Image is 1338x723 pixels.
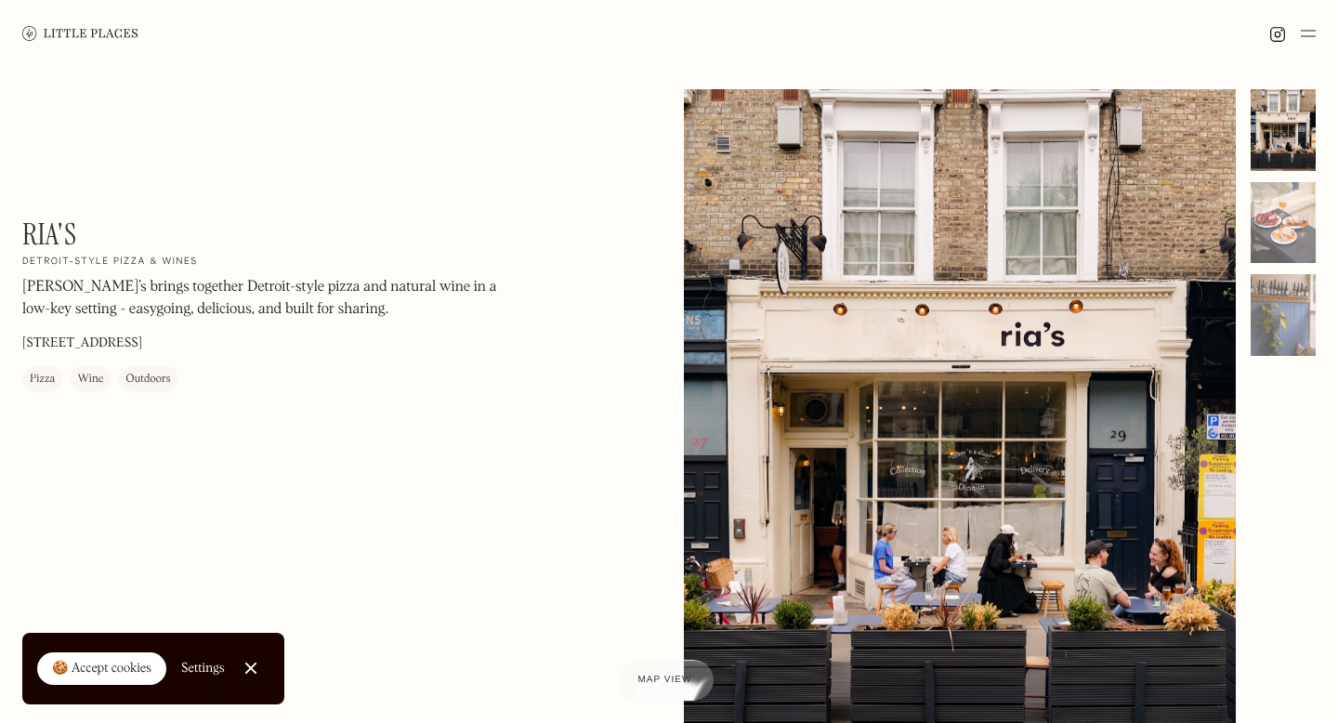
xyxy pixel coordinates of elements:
[77,371,103,389] div: Wine
[22,277,524,322] p: [PERSON_NAME]’s brings together Detroit-style pizza and natural wine in a low-key setting - easyg...
[616,660,715,701] a: Map view
[22,217,77,252] h1: Ria's
[181,648,225,690] a: Settings
[37,652,166,686] a: 🍪 Accept cookies
[22,335,142,354] p: [STREET_ADDRESS]
[232,650,269,687] a: Close Cookie Popup
[52,660,151,678] div: 🍪 Accept cookies
[22,256,198,269] h2: Detroit-style pizza & wines
[638,675,692,685] span: Map view
[30,371,55,389] div: Pizza
[126,371,171,389] div: Outdoors
[250,668,251,669] div: Close Cookie Popup
[181,662,225,675] div: Settings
